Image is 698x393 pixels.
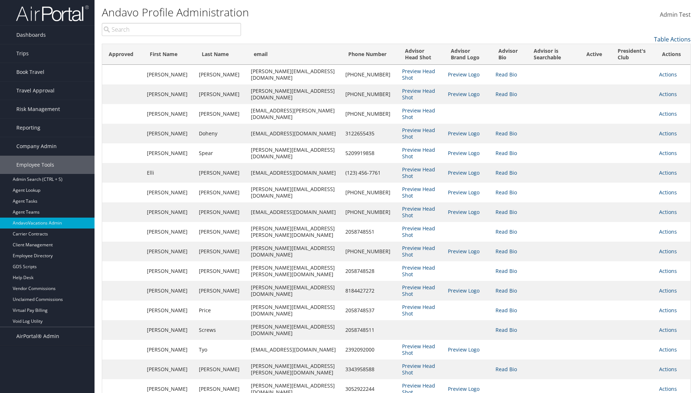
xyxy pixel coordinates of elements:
a: Preview Head Shot [402,362,435,376]
th: Active: activate to sort column ascending [580,44,611,65]
a: Actions [659,326,677,333]
td: [EMAIL_ADDRESS][DOMAIN_NAME] [247,124,341,143]
a: Read Bio [496,209,517,215]
a: Table Actions [654,35,691,43]
a: Preview Head Shot [402,245,435,258]
a: Actions [659,169,677,176]
td: [EMAIL_ADDRESS][DOMAIN_NAME] [247,340,341,360]
a: Actions [659,248,677,255]
td: [PERSON_NAME] [143,320,195,340]
td: [PHONE_NUMBER] [342,84,398,104]
h1: Andavo Profile Administration [102,5,494,20]
a: Read Bio [496,326,517,333]
td: 2058748528 [342,261,398,281]
a: Actions [659,307,677,314]
a: Preview Head Shot [402,146,435,160]
td: 3343958588 [342,360,398,379]
th: First Name: activate to sort column ascending [143,44,195,65]
td: [PERSON_NAME] [195,360,247,379]
th: Advisor Brand Logo: activate to sort column ascending [444,44,492,65]
a: Preview Head Shot [402,343,435,356]
a: Actions [659,228,677,235]
td: [PERSON_NAME] [143,281,195,301]
a: Read Bio [496,267,517,274]
a: Read Bio [496,189,517,196]
a: Preview Logo [448,248,480,255]
td: [PERSON_NAME][EMAIL_ADDRESS][PERSON_NAME][DOMAIN_NAME] [247,360,341,379]
td: [PERSON_NAME] [195,202,247,222]
td: [EMAIL_ADDRESS][DOMAIN_NAME] [247,202,341,222]
span: AirPortal® Admin [16,327,59,345]
th: President's Club: activate to sort column ascending [611,44,656,65]
a: Preview Logo [448,385,480,392]
td: 3122655435 [342,124,398,143]
span: Travel Approval [16,82,55,100]
th: Actions [655,44,690,65]
td: Doheny [195,124,247,143]
a: Read Bio [496,248,517,255]
td: [PERSON_NAME] [195,183,247,202]
td: [PERSON_NAME] [195,163,247,183]
td: Spear [195,143,247,163]
a: Read Bio [496,307,517,314]
span: Admin Test [660,11,691,19]
a: Actions [659,110,677,117]
a: Preview Head Shot [402,186,435,199]
td: [PERSON_NAME][EMAIL_ADDRESS][DOMAIN_NAME] [247,281,341,301]
a: Actions [659,366,677,373]
td: [PERSON_NAME][EMAIL_ADDRESS][DOMAIN_NAME] [247,320,341,340]
td: [EMAIL_ADDRESS][DOMAIN_NAME] [247,163,341,183]
td: [PERSON_NAME] [143,360,195,379]
a: Read Bio [496,169,517,176]
td: [PERSON_NAME] [143,124,195,143]
a: Actions [659,346,677,353]
td: Price [195,301,247,320]
td: 2392092000 [342,340,398,360]
td: [PERSON_NAME][EMAIL_ADDRESS][DOMAIN_NAME] [247,143,341,163]
th: email: activate to sort column ascending [247,44,341,65]
td: [PERSON_NAME] [195,261,247,281]
a: Actions [659,91,677,98]
td: 5209919858 [342,143,398,163]
a: Preview Logo [448,209,480,215]
a: Preview Head Shot [402,107,435,120]
td: [PERSON_NAME][EMAIL_ADDRESS][PERSON_NAME][DOMAIN_NAME] [247,222,341,242]
td: [PHONE_NUMBER] [342,242,398,261]
a: Read Bio [496,91,517,98]
th: Phone Number: activate to sort column ascending [342,44,398,65]
td: [EMAIL_ADDRESS][PERSON_NAME][DOMAIN_NAME] [247,104,341,124]
td: Tyo [195,340,247,360]
td: [PERSON_NAME] [143,84,195,104]
span: Trips [16,44,29,63]
th: Last Name: activate to sort column ascending [195,44,247,65]
td: [PERSON_NAME][EMAIL_ADDRESS][DOMAIN_NAME] [247,301,341,320]
td: [PERSON_NAME][EMAIL_ADDRESS][DOMAIN_NAME] [247,183,341,202]
td: [PERSON_NAME] [143,202,195,222]
th: Advisor Head Shot: activate to sort column ascending [398,44,444,65]
span: Employee Tools [16,156,54,174]
td: [PERSON_NAME][EMAIL_ADDRESS][DOMAIN_NAME] [247,65,341,84]
th: Approved: activate to sort column ascending [102,44,143,65]
a: Read Bio [496,287,517,294]
a: Preview Logo [448,71,480,78]
td: [PERSON_NAME] [195,281,247,301]
img: airportal-logo.png [16,5,89,22]
td: Elli [143,163,195,183]
th: Advisor Bio: activate to sort column ascending [492,44,527,65]
td: [PHONE_NUMBER] [342,202,398,222]
td: [PHONE_NUMBER] [342,65,398,84]
td: [PERSON_NAME] [143,340,195,360]
td: [PERSON_NAME][EMAIL_ADDRESS][PERSON_NAME][DOMAIN_NAME] [247,261,341,281]
a: Preview Head Shot [402,284,435,297]
a: Preview Head Shot [402,87,435,101]
td: [PERSON_NAME] [143,222,195,242]
a: Read Bio [496,366,517,373]
td: 8184427272 [342,281,398,301]
a: Admin Test [660,4,691,26]
a: Actions [659,209,677,215]
td: [PERSON_NAME] [195,84,247,104]
td: 2058748537 [342,301,398,320]
td: [PERSON_NAME] [195,65,247,84]
a: Actions [659,385,677,392]
a: Read Bio [496,130,517,137]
